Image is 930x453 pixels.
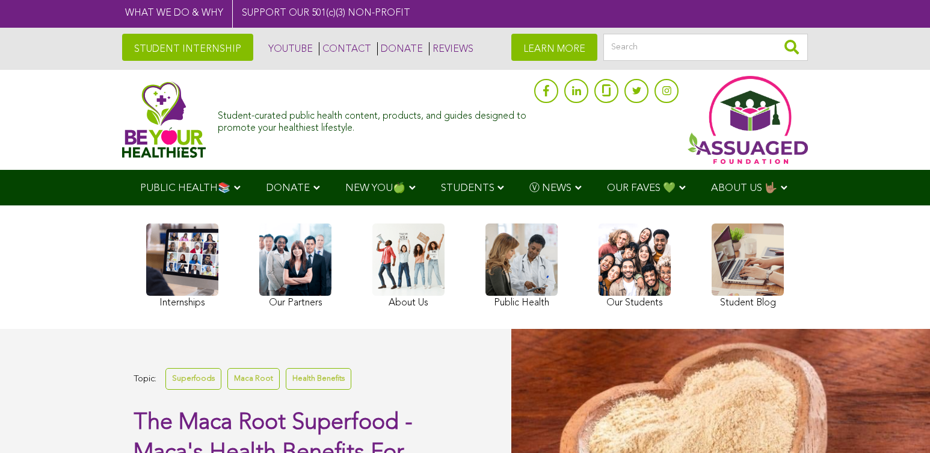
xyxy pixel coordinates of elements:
[122,34,253,61] a: STUDENT INTERNSHIP
[607,183,676,193] span: OUR FAVES 💚
[165,368,221,389] a: Superfoods
[345,183,405,193] span: NEW YOU🍏
[688,76,808,164] img: Assuaged App
[134,371,156,387] span: Topic:
[529,183,571,193] span: Ⓥ NEWS
[603,34,808,61] input: Search
[218,105,528,134] div: Student-curated public health content, products, and guides designed to promote your healthiest l...
[265,42,313,55] a: YOUTUBE
[227,368,280,389] a: Maca Root
[870,395,930,453] iframe: Chat Widget
[319,42,371,55] a: CONTACT
[266,183,310,193] span: DONATE
[122,81,206,158] img: Assuaged
[122,170,808,205] div: Navigation Menu
[286,368,351,389] a: Health Benefits
[511,34,597,61] a: LEARN MORE
[711,183,777,193] span: ABOUT US 🤟🏽
[429,42,473,55] a: REVIEWS
[377,42,423,55] a: DONATE
[441,183,494,193] span: STUDENTS
[602,84,611,96] img: glassdoor
[140,183,230,193] span: PUBLIC HEALTH📚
